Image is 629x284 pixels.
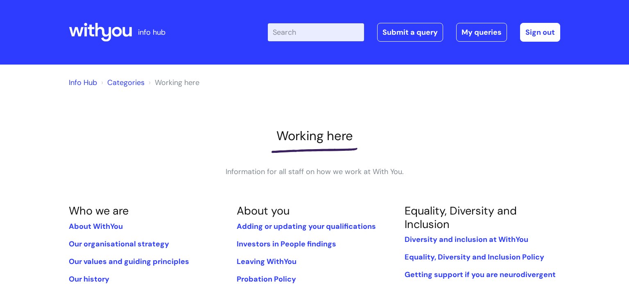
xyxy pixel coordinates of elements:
p: Information for all staff on how we work at With You. [192,165,437,178]
a: Our values and guiding principles [69,257,189,266]
a: Categories [107,78,145,87]
input: Search [268,23,364,41]
a: Leaving WithYou [237,257,296,266]
a: Equality, Diversity and Inclusion [405,203,517,231]
a: Who we are [69,203,129,218]
a: Investors in People findings [237,239,336,249]
a: Probation Policy [237,274,296,284]
h1: Working here [69,128,560,143]
div: | - [268,23,560,42]
li: Working here [147,76,199,89]
a: About WithYou [69,221,123,231]
a: Info Hub [69,78,97,87]
a: About you [237,203,290,218]
p: info hub [138,26,165,39]
a: Diversity and inclusion at WithYou [405,235,528,244]
a: Our organisational strategy [69,239,169,249]
li: Solution home [99,76,145,89]
a: Equality, Diversity and Inclusion Policy [405,252,544,262]
a: Submit a query [377,23,443,42]
a: Sign out [520,23,560,42]
a: Our history [69,274,109,284]
a: My queries [456,23,507,42]
a: Getting support if you are neurodivergent [405,270,556,280]
a: Adding or updating your qualifications [237,221,376,231]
